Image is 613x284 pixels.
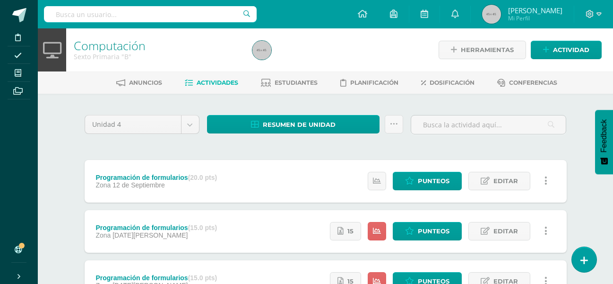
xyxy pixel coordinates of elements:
span: Conferencias [509,79,557,86]
span: 15 [347,222,354,240]
a: Estudiantes [261,75,318,90]
span: Estudiantes [275,79,318,86]
a: Actividad [531,41,602,59]
span: Anuncios [129,79,162,86]
span: Punteos [418,172,449,190]
a: Conferencias [497,75,557,90]
strong: (15.0 pts) [188,274,217,282]
a: Anuncios [116,75,162,90]
strong: (15.0 pts) [188,224,217,231]
div: Programación de formularios [95,274,217,282]
span: Zona [95,231,111,239]
span: Actividades [197,79,238,86]
input: Busca un usuario... [44,6,257,22]
span: [DATE][PERSON_NAME] [112,231,188,239]
img: 45x45 [252,41,271,60]
input: Busca la actividad aquí... [411,115,566,134]
span: Planificación [350,79,398,86]
span: Unidad 4 [92,115,174,133]
span: Dosificación [430,79,475,86]
span: Feedback [600,119,608,152]
a: 15 [330,222,361,240]
span: Punteos [418,222,449,240]
a: Computación [74,37,146,53]
a: Herramientas [439,41,526,59]
span: Resumen de unidad [263,116,336,133]
h1: Computación [74,39,241,52]
span: [PERSON_NAME] [508,6,562,15]
a: Unidad 4 [85,115,199,133]
button: Feedback - Mostrar encuesta [595,110,613,174]
a: Actividades [185,75,238,90]
a: Punteos [393,172,462,190]
a: Punteos [393,222,462,240]
img: 45x45 [482,5,501,24]
div: Programación de formularios [95,224,217,231]
a: Dosificación [421,75,475,90]
span: Herramientas [461,41,514,59]
strong: (20.0 pts) [188,174,217,181]
div: Programación de formularios [95,174,217,181]
span: Editar [493,172,518,190]
span: Mi Perfil [508,14,562,22]
span: Zona [95,181,111,189]
span: Actividad [553,41,589,59]
div: Sexto Primaria 'B' [74,52,241,61]
span: 12 de Septiembre [112,181,165,189]
a: Planificación [340,75,398,90]
span: Editar [493,222,518,240]
a: Resumen de unidad [207,115,380,133]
